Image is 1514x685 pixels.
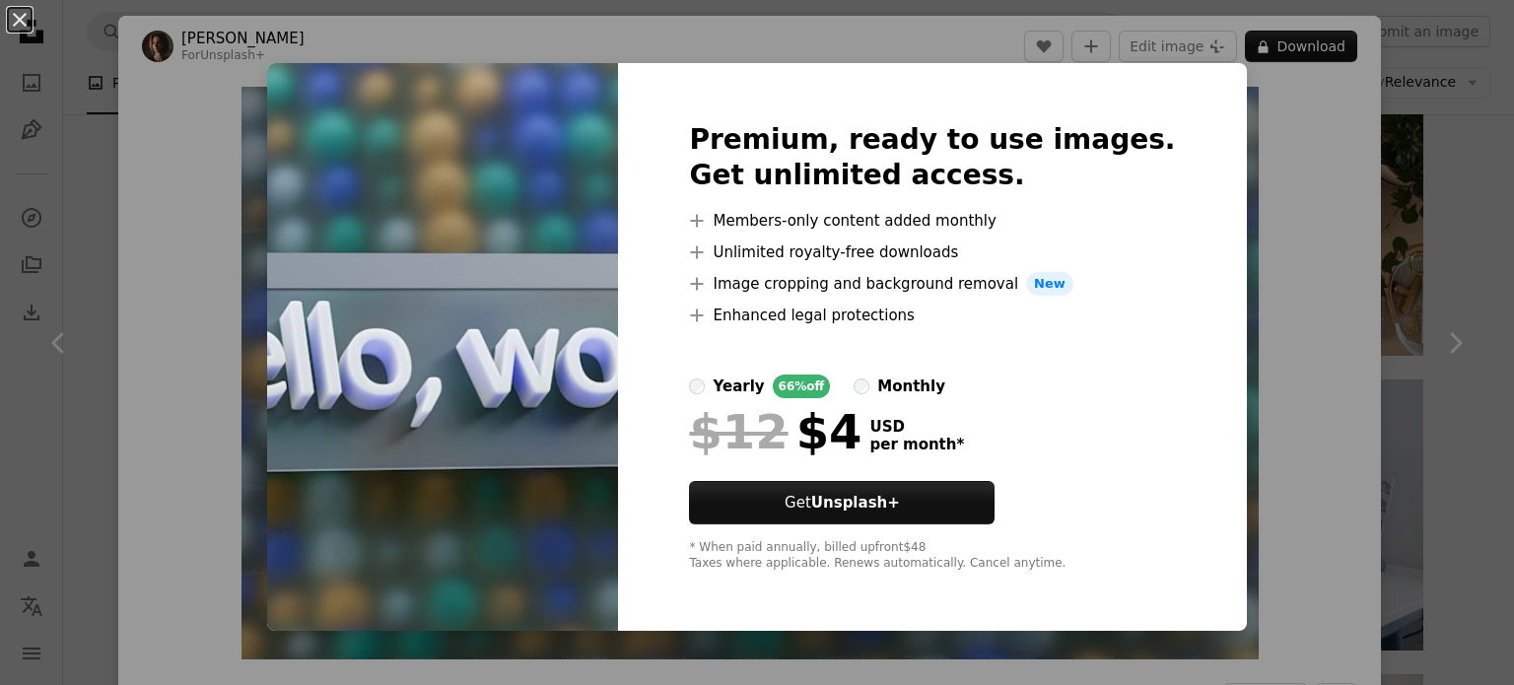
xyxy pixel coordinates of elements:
div: $4 [689,406,861,457]
span: New [1026,272,1073,296]
div: 66% off [773,375,831,398]
div: yearly [713,375,764,398]
li: Image cropping and background removal [689,272,1175,296]
li: Unlimited royalty-free downloads [689,240,1175,264]
span: $12 [689,406,788,457]
div: monthly [877,375,945,398]
span: USD [869,418,964,436]
div: * When paid annually, billed upfront $48 Taxes where applicable. Renews automatically. Cancel any... [689,540,1175,572]
button: GetUnsplash+ [689,481,995,524]
img: premium_photo-1685086785054-d047cdc0e525 [267,63,618,631]
li: Enhanced legal protections [689,304,1175,327]
strong: Unsplash+ [811,494,900,512]
h2: Premium, ready to use images. Get unlimited access. [689,122,1175,193]
span: per month * [869,436,964,453]
input: yearly66%off [689,378,705,394]
li: Members-only content added monthly [689,209,1175,233]
input: monthly [854,378,869,394]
